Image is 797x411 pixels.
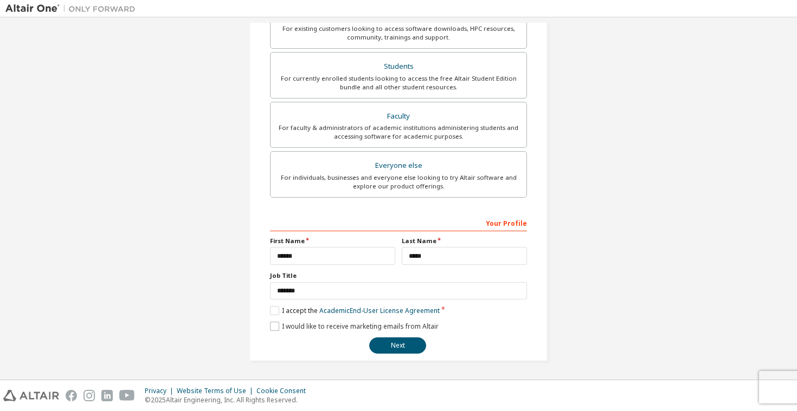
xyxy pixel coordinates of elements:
[270,237,395,245] label: First Name
[270,306,440,315] label: I accept the
[277,158,520,173] div: Everyone else
[101,390,113,401] img: linkedin.svg
[119,390,135,401] img: youtube.svg
[270,322,439,331] label: I would like to receive marketing emails from Altair
[145,395,312,405] p: © 2025 Altair Engineering, Inc. All Rights Reserved.
[319,306,440,315] a: Academic End-User License Agreement
[145,387,177,395] div: Privacy
[277,173,520,191] div: For individuals, businesses and everyone else looking to try Altair software and explore our prod...
[5,3,141,14] img: Altair One
[270,271,527,280] label: Job Title
[277,123,520,141] div: For faculty & administrators of academic institutions administering students and accessing softwa...
[177,387,256,395] div: Website Terms of Use
[256,387,312,395] div: Cookie Consent
[277,74,520,92] div: For currently enrolled students looking to access the free Altair Student Edition bundle and all ...
[277,59,520,74] div: Students
[83,390,95,401] img: instagram.svg
[402,237,527,245] label: Last Name
[66,390,77,401] img: facebook.svg
[369,337,426,354] button: Next
[277,24,520,42] div: For existing customers looking to access software downloads, HPC resources, community, trainings ...
[3,390,59,401] img: altair_logo.svg
[270,214,527,231] div: Your Profile
[277,109,520,124] div: Faculty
